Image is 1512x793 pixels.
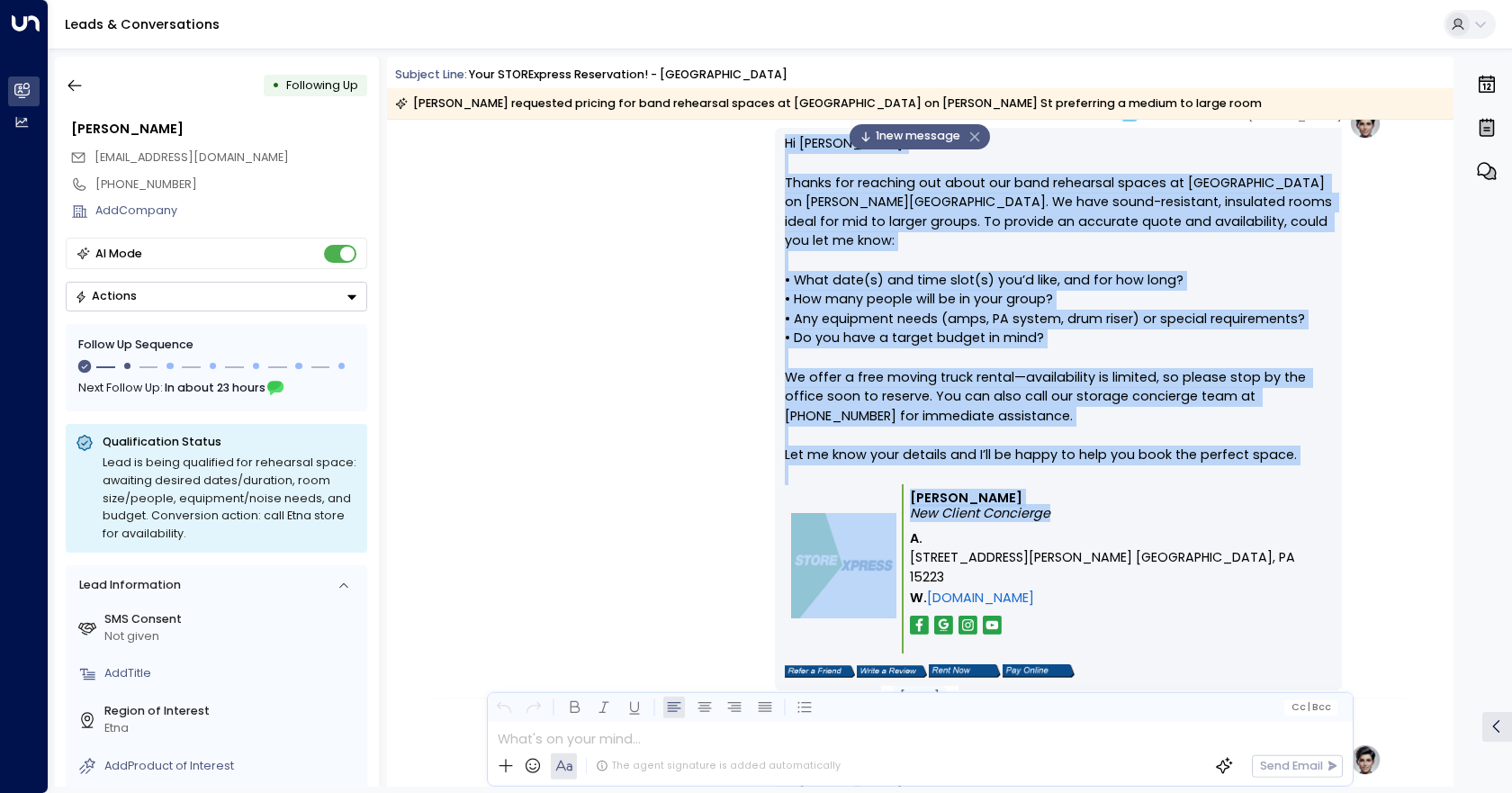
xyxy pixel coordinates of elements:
span: [STREET_ADDRESS][PERSON_NAME] [GEOGRAPHIC_DATA], PA 15223 [910,548,1327,587]
span: 1 new message [859,128,960,145]
img: storexpress_yt.png [983,616,1002,635]
div: The agent signature is added automatically [596,759,841,773]
span: Cc Bcc [1291,702,1331,713]
img: storexpres_fb.png [910,616,929,635]
span: Following Up [286,77,358,93]
button: Cc|Bcc [1284,699,1337,715]
div: AddProduct of Interest [104,758,361,775]
span: In about 23 hours [166,378,266,398]
img: storexpress_pay.png [1003,664,1075,678]
button: Redo [523,697,545,719]
div: Your STORExpress Reservation! - [GEOGRAPHIC_DATA] [469,67,787,84]
div: Etna [104,720,361,737]
button: Actions [66,282,367,311]
div: • [272,71,280,100]
div: Follow Up Sequence [79,338,355,355]
div: Not given [104,628,361,645]
b: [PERSON_NAME] [910,489,1022,507]
div: Actions [75,289,137,303]
span: | [1308,702,1310,713]
div: Button group with a nested menu [66,282,367,311]
div: [PHONE_NUMBER] [95,176,367,194]
img: profile-logo.png [1349,743,1381,776]
span: Subject Line: [395,67,467,82]
img: storexpress_refer.png [785,665,855,678]
div: [PERSON_NAME] requested pricing for band rehearsal spaces at [GEOGRAPHIC_DATA] on [PERSON_NAME] S... [395,95,1262,113]
label: Region of Interest [104,703,361,720]
div: Lead Information [73,577,180,594]
div: Lead is being qualified for rehearsal space: awaiting desired dates/duration, room size/people, e... [103,454,357,543]
div: AddCompany [95,203,367,220]
img: storexpress_logo.png [791,513,896,618]
button: Undo [492,697,515,719]
div: [PERSON_NAME] [71,120,367,140]
div: 1new message [850,124,990,150]
div: AI Mode [95,245,142,263]
img: storexpress_write.png [857,665,927,678]
a: Leads & Conversations [65,15,220,33]
span: W. [910,589,927,608]
img: storexpress_rent.png [929,664,1001,678]
i: New Client Concierge [910,504,1050,522]
span: A. [910,529,922,549]
p: Hi [PERSON_NAME], Thanks for reaching out about our band rehearsal spaces at [GEOGRAPHIC_DATA] on... [785,134,1332,484]
p: Qualification Status [103,434,357,450]
div: Next Follow Up: [79,378,355,398]
div: [DATE] [894,686,946,709]
a: [DOMAIN_NAME] [927,589,1034,608]
label: SMS Consent [104,611,361,628]
span: patrickscutella@gmail.com [94,149,289,167]
span: [EMAIL_ADDRESS][DOMAIN_NAME] [94,149,289,165]
div: AddTitle [104,665,361,682]
img: storexpress_insta.png [958,616,977,635]
img: storexpress_google.png [934,616,953,635]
